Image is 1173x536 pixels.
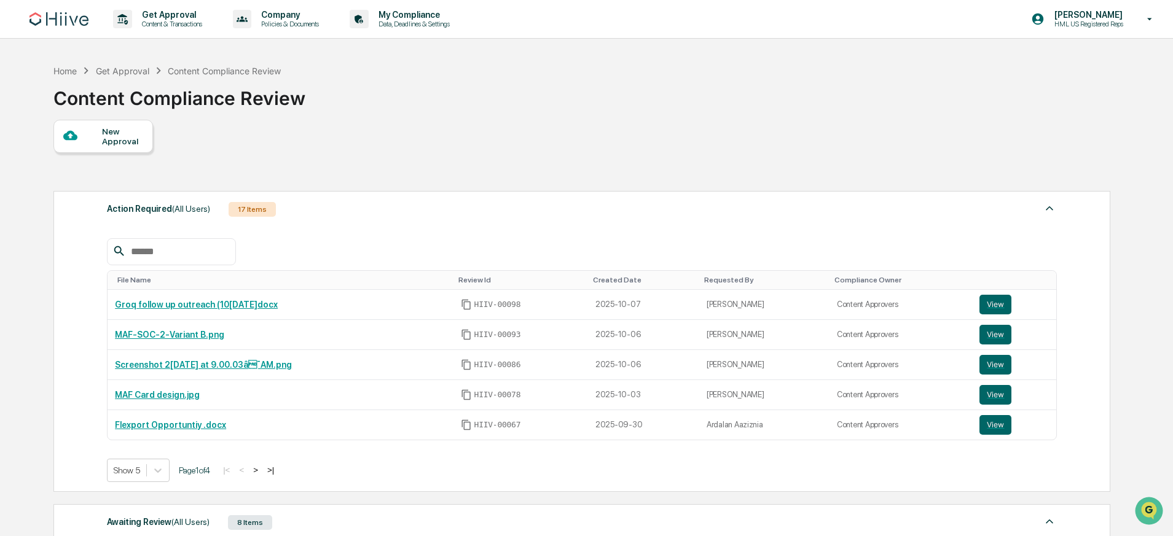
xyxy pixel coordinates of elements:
[830,380,973,410] td: Content Approvers
[593,276,694,284] div: Toggle SortBy
[251,10,325,20] p: Company
[87,208,149,217] a: Powered byPylon
[219,465,233,475] button: |<
[102,126,143,146] div: New Approval
[235,465,248,475] button: <
[7,173,82,195] a: 🔎Data Lookup
[115,300,278,309] a: Groq follow up outreach (10[DATE]docx
[474,390,521,400] span: HIIV-00078
[588,380,699,410] td: 2025-10-03
[979,295,1011,314] button: View
[251,20,325,28] p: Policies & Documents
[7,150,84,172] a: 🖐️Preclearance
[209,98,224,112] button: Start new chat
[171,517,210,527] span: (All Users)
[704,276,825,284] div: Toggle SortBy
[96,66,149,76] div: Get Approval
[369,10,456,20] p: My Compliance
[461,389,472,400] span: Copy Id
[115,360,292,370] a: Screenshot 2[DATE] at 9.00.03â¯AM.png
[115,390,200,400] a: MAF Card design.jpg
[834,276,968,284] div: Toggle SortBy
[107,201,210,217] div: Action Required
[115,420,226,430] a: Flexport Opportuntiy .docx
[179,465,210,475] span: Page 1 of 4
[122,208,149,217] span: Pylon
[979,325,1049,344] a: View
[228,515,272,530] div: 8 Items
[12,179,22,189] div: 🔎
[474,360,521,370] span: HIIV-00086
[132,10,208,20] p: Get Approval
[132,20,208,28] p: Content & Transactions
[699,380,830,410] td: [PERSON_NAME]
[117,276,448,284] div: Toggle SortBy
[979,325,1011,344] button: View
[264,465,278,475] button: >|
[474,300,521,309] span: HIIV-00098
[107,514,210,530] div: Awaiting Review
[979,385,1049,405] a: View
[461,299,472,310] span: Copy Id
[830,350,973,380] td: Content Approvers
[12,26,224,45] p: How can we help?
[369,20,456,28] p: Data, Deadlines & Settings
[699,350,830,380] td: [PERSON_NAME]
[830,320,973,350] td: Content Approvers
[588,410,699,440] td: 2025-09-30
[53,77,305,109] div: Content Compliance Review
[830,290,973,320] td: Content Approvers
[168,66,281,76] div: Content Compliance Review
[588,290,699,320] td: 2025-10-07
[461,329,472,340] span: Copy Id
[1134,495,1167,529] iframe: Open customer support
[461,359,472,370] span: Copy Id
[172,204,210,214] span: (All Users)
[249,465,262,475] button: >
[979,415,1011,435] button: View
[1042,514,1057,529] img: caret
[89,156,99,166] div: 🗄️
[979,355,1011,375] button: View
[474,330,521,340] span: HIIV-00093
[1042,201,1057,216] img: caret
[982,276,1051,284] div: Toggle SortBy
[42,106,155,116] div: We're available if you need us!
[25,178,77,190] span: Data Lookup
[461,419,472,430] span: Copy Id
[588,350,699,380] td: 2025-10-06
[979,295,1049,314] a: View
[474,420,521,430] span: HIIV-00067
[12,156,22,166] div: 🖐️
[699,410,830,440] td: Ardalan Aaziznia
[979,355,1049,375] a: View
[1045,10,1129,20] p: [PERSON_NAME]
[12,94,34,116] img: 1746055101610-c473b297-6a78-478c-a979-82029cc54cd1
[458,276,583,284] div: Toggle SortBy
[979,385,1011,405] button: View
[29,12,88,26] img: logo
[588,320,699,350] td: 2025-10-06
[830,410,973,440] td: Content Approvers
[101,155,152,167] span: Attestations
[84,150,157,172] a: 🗄️Attestations
[979,415,1049,435] a: View
[115,330,224,340] a: MAF-SOC-2-Variant B.png
[42,94,202,106] div: Start new chat
[699,320,830,350] td: [PERSON_NAME]
[53,66,77,76] div: Home
[25,155,79,167] span: Preclearance
[1045,20,1129,28] p: HML US Registered Reps
[229,202,276,217] div: 17 Items
[699,290,830,320] td: [PERSON_NAME]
